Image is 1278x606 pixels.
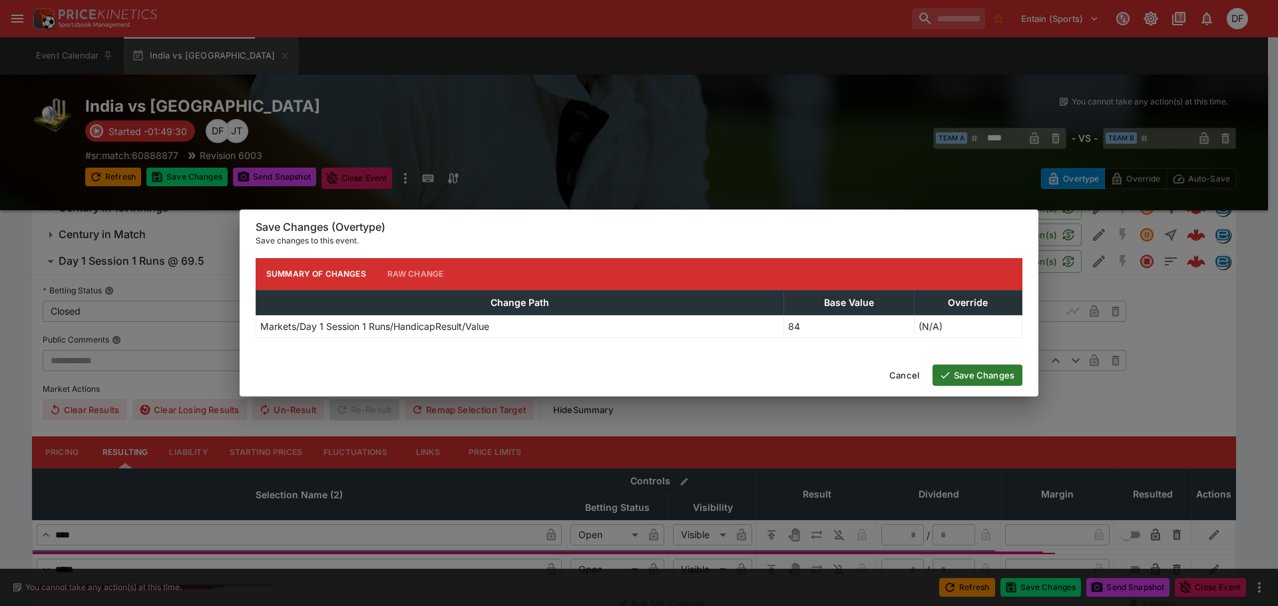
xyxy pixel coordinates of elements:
[914,290,1022,315] th: Override
[256,258,377,290] button: Summary of Changes
[914,315,1022,337] td: (N/A)
[881,365,927,386] button: Cancel
[256,290,784,315] th: Change Path
[933,365,1022,386] button: Save Changes
[256,234,1022,247] p: Save changes to this event.
[260,319,489,333] p: Markets/Day 1 Session 1 Runs/HandicapResult/Value
[784,315,915,337] td: 84
[377,258,455,290] button: Raw Change
[256,220,1022,234] h6: Save Changes (Overtype)
[784,290,915,315] th: Base Value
